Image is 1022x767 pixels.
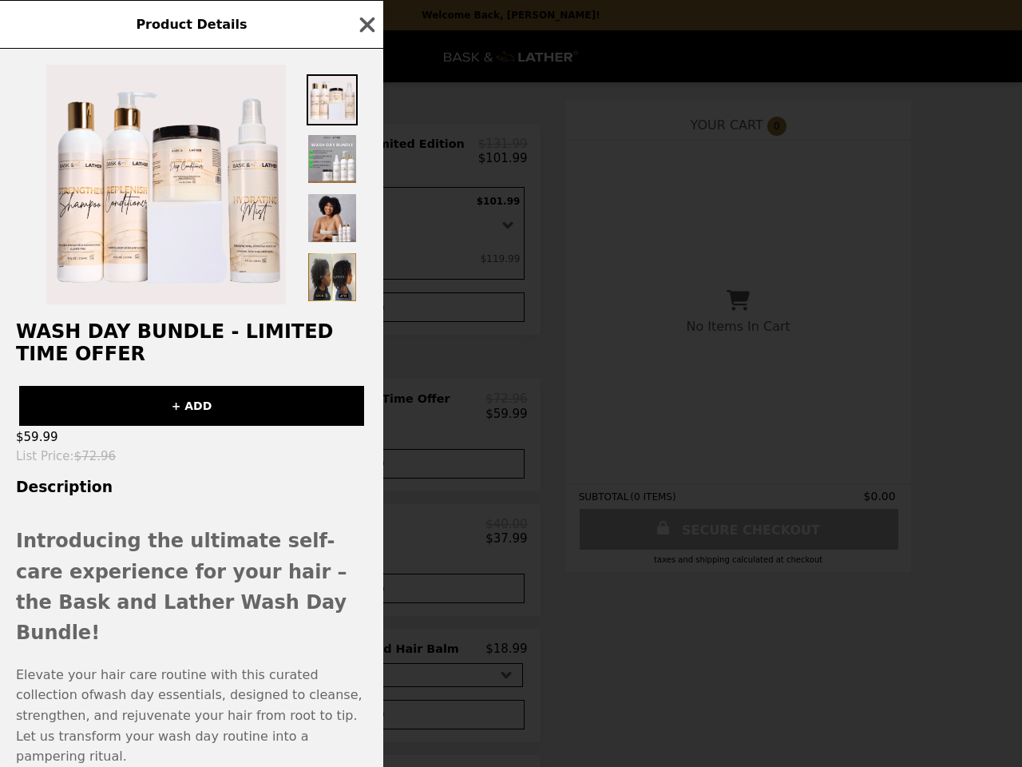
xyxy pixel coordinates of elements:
span: wash day essentials [93,687,222,702]
img: Thumbnail 1 [307,74,358,125]
strong: Introducing the ultimate self-care experience for your hair – the Bask and Lather Wash Day Bundle! [16,530,347,644]
img: Default Title [46,65,286,304]
span: , designed to cleanse, strengthen, and rejuvenate your hair from root to tip. [16,687,362,723]
span: Let us transform your wash day routine into a pampering ritual. [16,729,308,765]
span: $72.96 [74,449,117,463]
span: Elevate your hair care routine with this curated collection of [16,667,319,703]
img: Thumbnail 2 [307,133,358,185]
button: + ADD [19,386,364,426]
img: Thumbnail 3 [307,193,358,244]
img: Thumbnail 4 [307,252,358,303]
span: Product Details [136,17,247,32]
